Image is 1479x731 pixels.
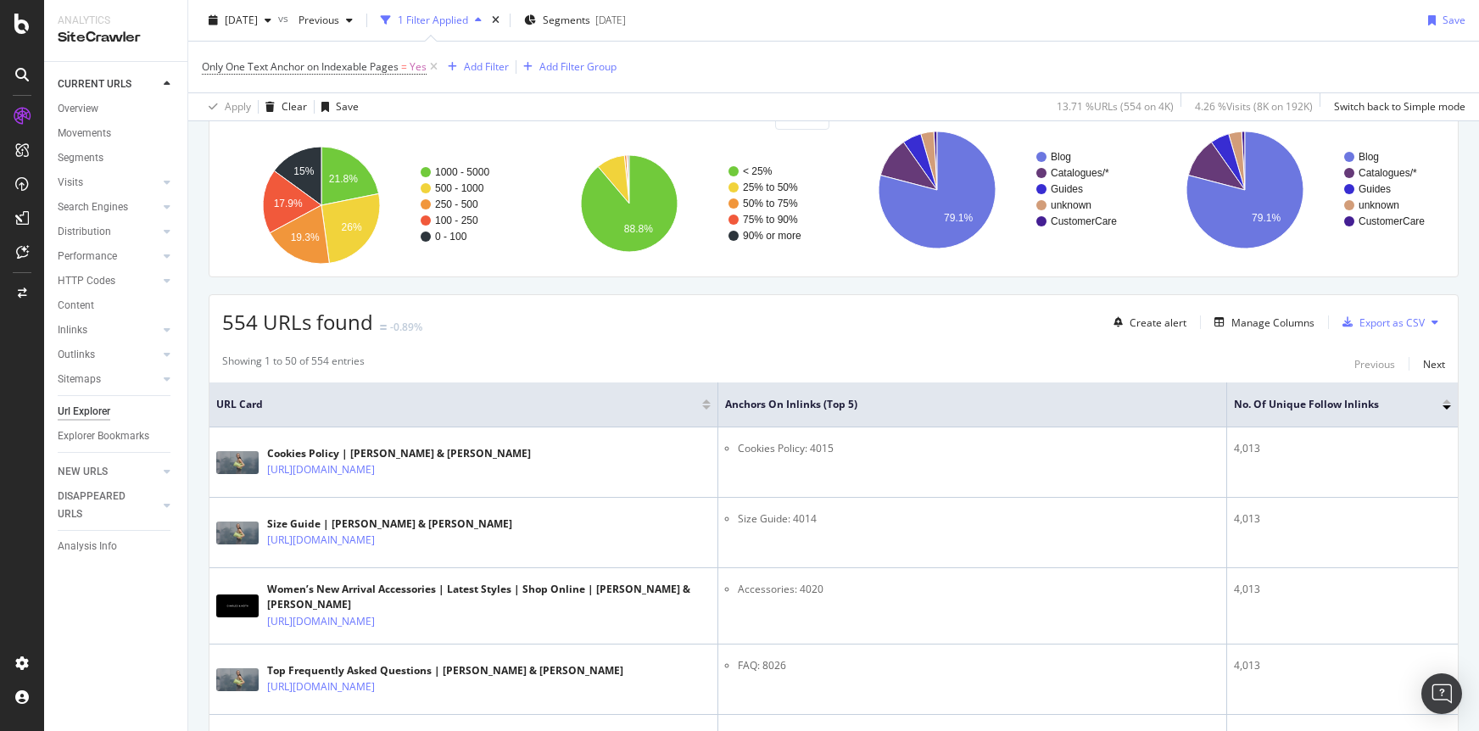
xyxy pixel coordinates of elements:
[1354,357,1395,371] div: Previous
[58,371,101,388] div: Sitemaps
[543,13,590,27] span: Segments
[58,28,174,47] div: SiteCrawler
[58,403,176,421] a: Url Explorer
[58,272,159,290] a: HTTP Codes
[1051,167,1109,179] text: Catalogues/*
[743,214,798,226] text: 75% to 90%
[435,166,489,178] text: 1000 - 5000
[58,488,143,523] div: DISAPPEARED URLS
[267,516,512,532] div: Size Guide | [PERSON_NAME] & [PERSON_NAME]
[282,99,307,114] div: Clear
[267,678,375,695] a: [URL][DOMAIN_NAME]
[202,93,251,120] button: Apply
[225,13,258,27] span: 2025 Sep. 27th
[435,231,467,243] text: 0 - 100
[58,198,159,216] a: Search Engines
[58,297,176,315] a: Content
[315,93,359,120] button: Save
[1327,93,1465,120] button: Switch back to Simple mode
[1234,397,1417,412] span: No. of Unique Follow Inlinks
[743,230,801,242] text: 90% or more
[1359,315,1425,330] div: Export as CSV
[1057,99,1174,114] div: 13.71 % URLs ( 554 on 4K )
[58,321,159,339] a: Inlinks
[1359,183,1391,195] text: Guides
[293,165,314,177] text: 15%
[595,13,626,27] div: [DATE]
[374,7,488,34] button: 1 Filter Applied
[1359,167,1417,179] text: Catalogues/*
[1234,582,1451,597] div: 4,013
[1334,99,1465,114] div: Switch back to Simple mode
[58,488,159,523] a: DISAPPEARED URLS
[58,538,117,555] div: Analysis Info
[838,116,1137,264] svg: A chart.
[278,11,292,25] span: vs
[488,12,503,29] div: times
[1443,13,1465,27] div: Save
[58,463,108,481] div: NEW URLS
[738,441,1219,456] li: Cookies Policy: 4015
[1423,354,1445,374] button: Next
[222,308,373,336] span: 554 URLs found
[267,663,623,678] div: Top Frequently Asked Questions | [PERSON_NAME] & [PERSON_NAME]
[216,522,259,544] img: main image
[225,99,251,114] div: Apply
[216,668,259,691] img: main image
[291,232,320,243] text: 19.3%
[1359,215,1425,227] text: CustomerCare
[1208,312,1314,332] button: Manage Columns
[944,212,973,224] text: 79.1%
[58,14,174,28] div: Analytics
[435,182,484,194] text: 500 - 1000
[435,215,478,226] text: 100 - 250
[58,75,131,93] div: CURRENT URLS
[58,223,159,241] a: Distribution
[380,325,387,330] img: Equal
[1051,183,1083,195] text: Guides
[738,658,1219,673] li: FAQ: 8026
[1107,309,1186,336] button: Create alert
[441,57,509,77] button: Add Filter
[58,100,176,118] a: Overview
[58,248,117,265] div: Performance
[342,221,362,233] text: 26%
[398,13,468,27] div: 1 Filter Applied
[1051,199,1091,211] text: unknown
[58,125,111,142] div: Movements
[267,461,375,478] a: [URL][DOMAIN_NAME]
[58,346,159,364] a: Outlinks
[58,125,176,142] a: Movements
[267,613,375,630] a: [URL][DOMAIN_NAME]
[58,403,110,421] div: Url Explorer
[58,272,115,290] div: HTTP Codes
[1234,441,1451,456] div: 4,013
[259,93,307,120] button: Clear
[202,7,278,34] button: [DATE]
[58,174,83,192] div: Visits
[516,57,617,77] button: Add Filter Group
[1423,357,1445,371] div: Next
[58,371,159,388] a: Sitemaps
[58,538,176,555] a: Analysis Info
[1336,309,1425,336] button: Export as CSV
[624,223,653,235] text: 88.8%
[738,582,1219,597] li: Accessories: 4020
[58,427,176,445] a: Explorer Bookmarks
[738,511,1219,527] li: Size Guide: 4014
[58,75,159,93] a: CURRENT URLS
[202,59,399,74] span: Only One Text Anchor on Indexable Pages
[267,532,375,549] a: [URL][DOMAIN_NAME]
[216,451,259,474] img: main image
[58,297,94,315] div: Content
[292,13,339,27] span: Previous
[58,100,98,118] div: Overview
[58,463,159,481] a: NEW URLS
[1146,116,1445,264] svg: A chart.
[530,143,829,264] svg: A chart.
[743,165,773,177] text: < 25%
[267,446,531,461] div: Cookies Policy | [PERSON_NAME] & [PERSON_NAME]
